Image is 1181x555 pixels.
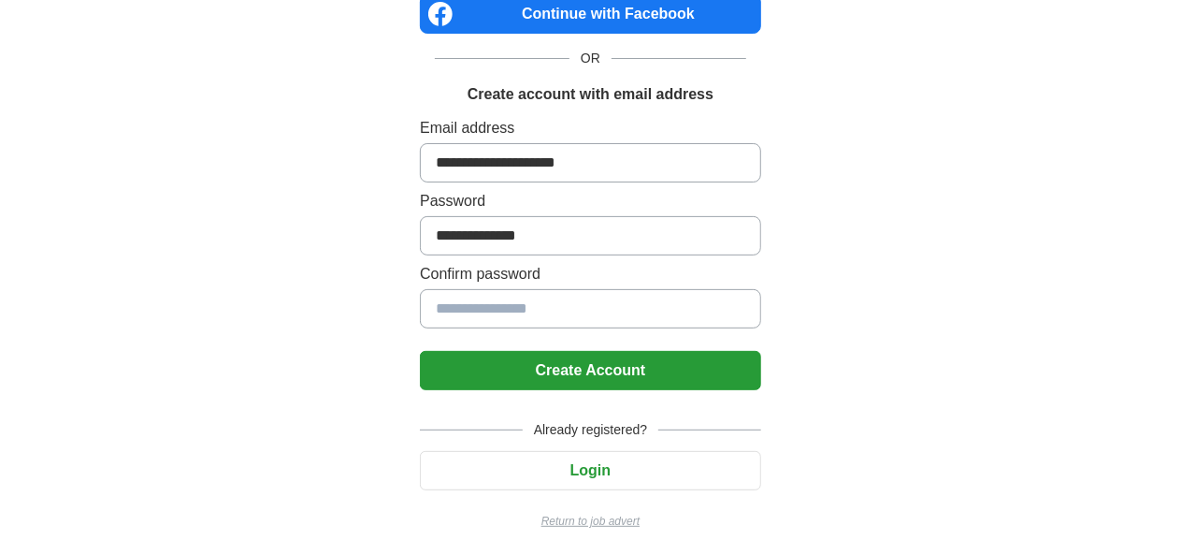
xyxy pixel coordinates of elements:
a: Return to job advert [420,513,761,530]
button: Create Account [420,351,761,390]
h1: Create account with email address [468,83,713,106]
label: Email address [420,117,761,139]
button: Login [420,451,761,490]
label: Confirm password [420,263,761,285]
span: OR [569,49,612,68]
label: Password [420,190,761,212]
span: Already registered? [523,420,658,440]
a: Login [420,462,761,478]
